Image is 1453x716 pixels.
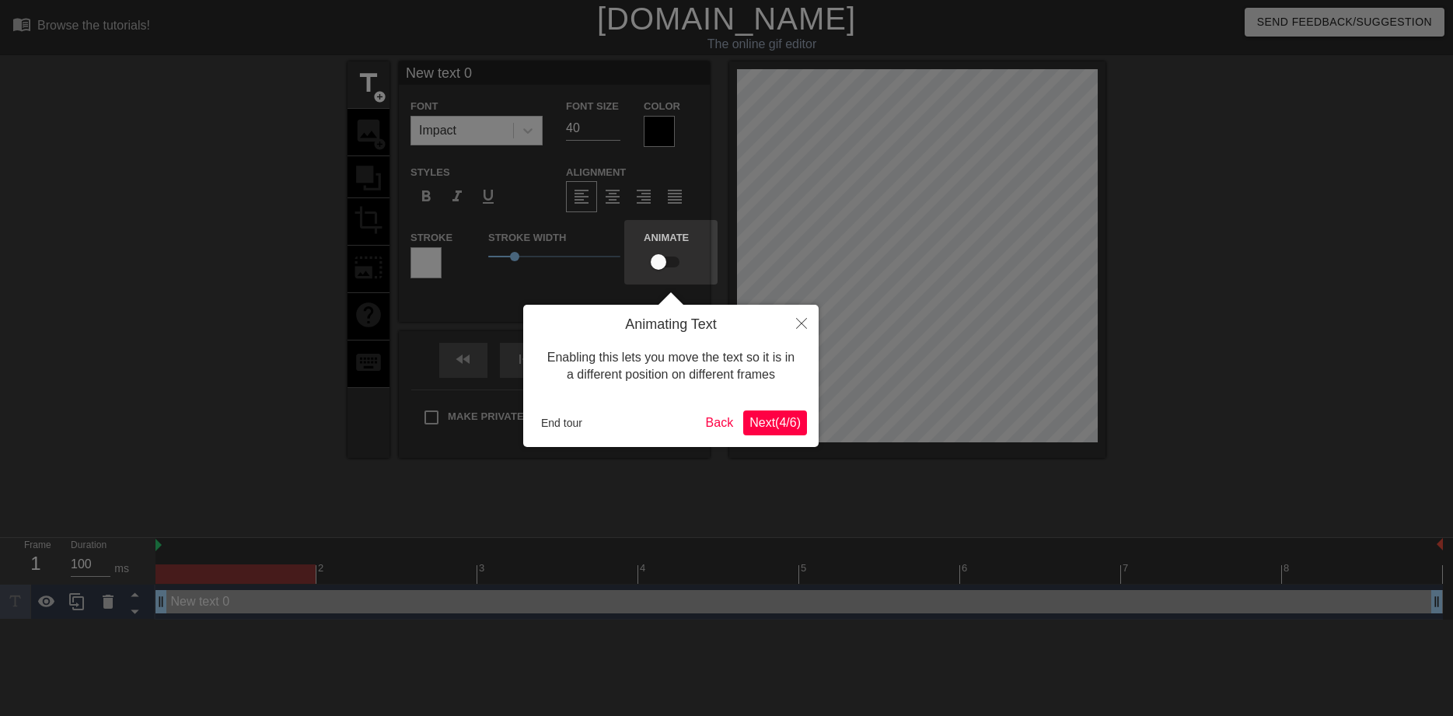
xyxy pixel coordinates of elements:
button: End tour [535,411,589,435]
button: Next [743,410,807,435]
span: Next ( 4 / 6 ) [749,416,801,429]
button: Close [784,305,819,341]
div: Enabling this lets you move the text so it is in a different position on different frames [535,334,807,400]
h4: Animating Text [535,316,807,334]
button: Back [700,410,740,435]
